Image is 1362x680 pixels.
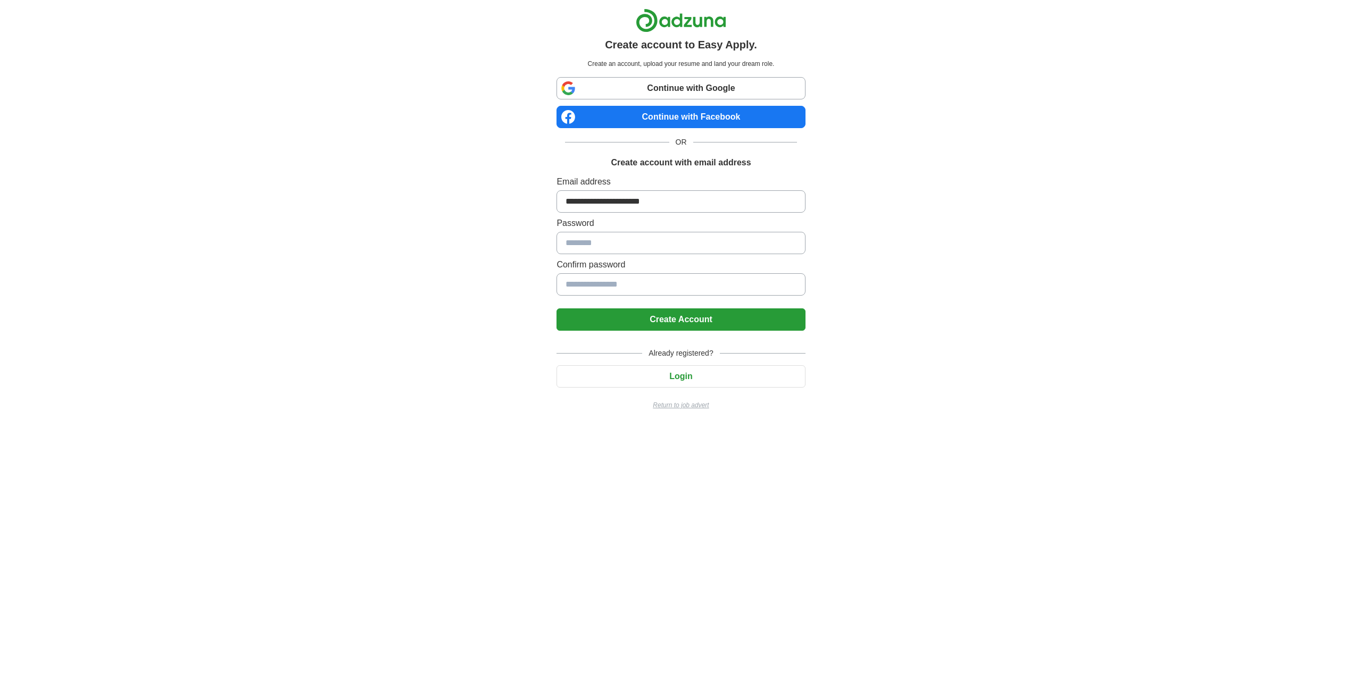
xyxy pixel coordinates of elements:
p: Create an account, upload your resume and land your dream role. [559,59,803,69]
button: Create Account [557,308,805,331]
h1: Create account to Easy Apply. [605,37,757,53]
button: Login [557,365,805,388]
h1: Create account with email address [611,156,751,169]
label: Email address [557,175,805,188]
label: Confirm password [557,258,805,271]
a: Continue with Google [557,77,805,99]
a: Login [557,372,805,381]
label: Password [557,217,805,230]
img: Adzuna logo [636,9,726,32]
a: Return to job advert [557,400,805,410]
span: Already registered? [642,348,719,359]
span: OR [669,137,693,148]
a: Continue with Facebook [557,106,805,128]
